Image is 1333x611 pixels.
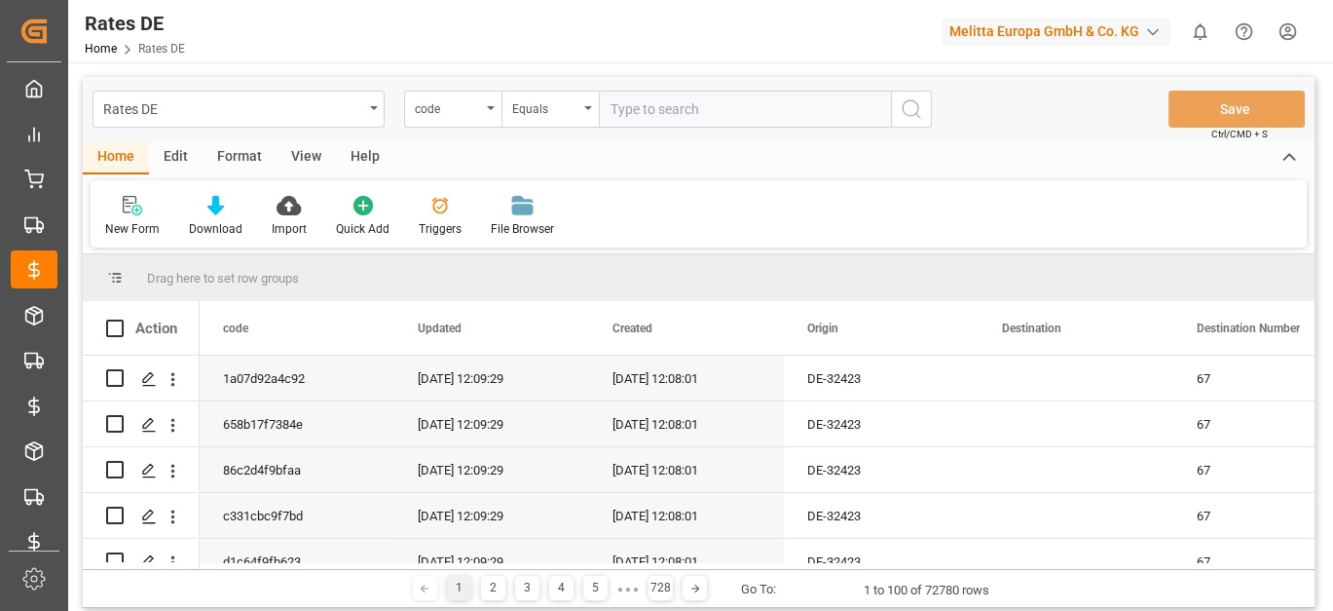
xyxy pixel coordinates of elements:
[481,576,505,600] div: 2
[942,13,1178,50] button: Melitta Europa GmbH & Co. KG
[784,447,979,492] div: DE-32423
[1168,91,1305,128] button: Save
[589,447,784,492] div: [DATE] 12:08:01
[1211,127,1268,141] span: Ctrl/CMD + S
[1002,322,1061,335] span: Destination
[105,220,160,238] div: New Form
[784,539,979,584] div: DE-32423
[394,493,589,538] div: [DATE] 12:09:29
[589,539,784,584] div: [DATE] 12:08:01
[491,220,554,238] div: File Browser
[1222,10,1266,54] button: Help Center
[419,220,462,238] div: Triggers
[741,580,776,599] div: Go To:
[612,322,652,335] span: Created
[784,401,979,446] div: DE-32423
[864,581,989,600] div: 1 to 100 of 72780 rows
[336,141,394,174] div: Help
[189,220,242,238] div: Download
[83,447,200,493] div: Press SPACE to select this row.
[942,18,1170,46] div: Melitta Europa GmbH & Co. KG
[447,576,471,600] div: 1
[784,493,979,538] div: DE-32423
[272,220,307,238] div: Import
[277,141,336,174] div: View
[404,91,501,128] button: open menu
[200,493,394,538] div: c331cbc9f7bd
[147,271,299,286] span: Drag here to set row groups
[589,401,784,446] div: [DATE] 12:08:01
[583,576,608,600] div: 5
[394,539,589,584] div: [DATE] 12:09:29
[83,539,200,585] div: Press SPACE to select this row.
[200,356,394,401] div: 1a07d92a4c92
[784,356,979,401] div: DE-32423
[200,401,394,446] div: 658b17f7384e
[648,576,673,600] div: 728
[394,447,589,492] div: [DATE] 12:09:29
[589,493,784,538] div: [DATE] 12:08:01
[336,220,389,238] div: Quick Add
[83,141,149,174] div: Home
[418,322,462,335] span: Updated
[1197,322,1300,335] span: Destination Number
[83,493,200,539] div: Press SPACE to select this row.
[83,401,200,447] div: Press SPACE to select this row.
[83,356,200,401] div: Press SPACE to select this row.
[617,582,639,596] div: ● ● ●
[200,539,394,584] div: d1c64f9fb623
[93,91,385,128] button: open menu
[512,95,578,118] div: Equals
[415,95,481,118] div: code
[549,576,574,600] div: 4
[394,401,589,446] div: [DATE] 12:09:29
[203,141,277,174] div: Format
[149,141,203,174] div: Edit
[599,91,891,128] input: Type to search
[103,95,363,120] div: Rates DE
[515,576,539,600] div: 3
[891,91,932,128] button: search button
[1178,10,1222,54] button: show 0 new notifications
[85,9,185,38] div: Rates DE
[501,91,599,128] button: open menu
[85,42,117,56] a: Home
[394,356,589,401] div: [DATE] 12:09:29
[200,447,394,492] div: 86c2d4f9bfaa
[135,320,177,337] div: Action
[807,322,838,335] span: Origin
[589,356,784,401] div: [DATE] 12:08:01
[223,322,248,335] span: code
